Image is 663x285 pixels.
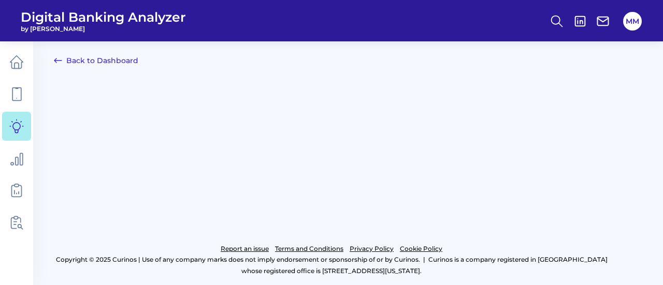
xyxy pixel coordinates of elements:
button: MM [623,12,642,31]
a: Cookie Policy [400,243,442,254]
span: Digital Banking Analyzer [21,9,186,25]
a: Terms and Conditions [275,243,343,254]
a: Privacy Policy [350,243,394,254]
a: Report an issue [221,243,269,254]
span: by [PERSON_NAME] [21,25,186,33]
p: Curinos is a company registered in [GEOGRAPHIC_DATA] whose registered office is [STREET_ADDRESS][... [241,256,608,275]
p: Copyright © 2025 Curinos | Use of any company marks does not imply endorsement or sponsorship of ... [56,256,420,263]
a: Back to Dashboard [54,54,138,67]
